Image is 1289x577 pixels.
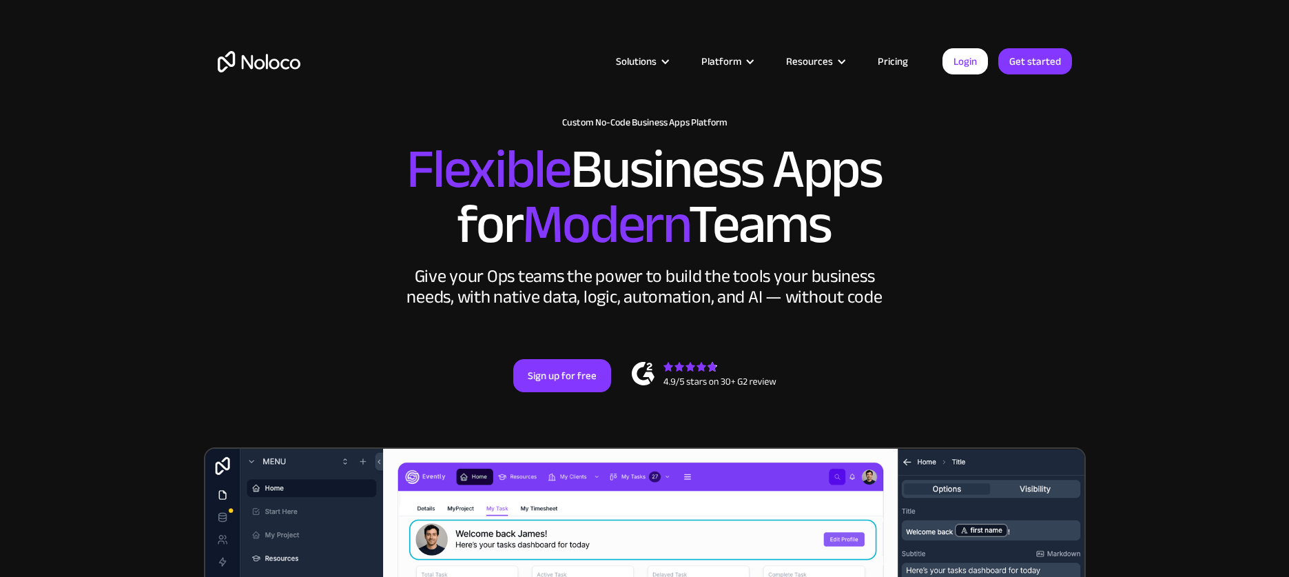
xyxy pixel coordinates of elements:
div: Solutions [616,52,657,70]
span: Modern [522,173,688,276]
div: Platform [701,52,741,70]
div: Resources [786,52,833,70]
div: Resources [769,52,860,70]
div: Platform [684,52,769,70]
a: Login [942,48,988,74]
div: Solutions [599,52,684,70]
a: Sign up for free [513,359,611,392]
div: Give your Ops teams the power to build the tools your business needs, with native data, logic, au... [404,266,886,307]
a: Get started [998,48,1072,74]
a: home [218,51,300,72]
h2: Business Apps for Teams [218,142,1072,252]
span: Flexible [406,118,570,221]
a: Pricing [860,52,925,70]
